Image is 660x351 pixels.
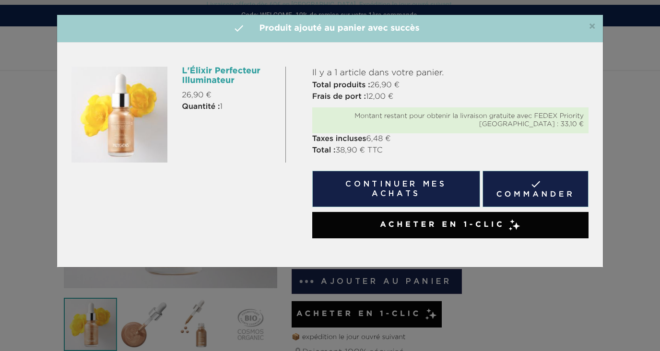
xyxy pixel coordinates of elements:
[312,147,336,154] strong: Total :
[312,171,480,207] button: Continuer mes achats
[233,23,245,34] i: 
[312,67,589,80] p: Il y a 1 article dans votre panier.
[589,21,596,33] span: ×
[312,133,589,145] p: 6,48 €
[182,67,278,86] h6: L'Élixir Perfecteur Illuminateur
[312,135,366,143] strong: Taxes incluses
[312,91,589,103] p: 12,00 €
[317,112,584,129] div: Montant restant pour obtenir la livraison gratuite avec FEDEX Priority [GEOGRAPHIC_DATA] : 33,10 €
[589,21,596,33] button: Close
[64,22,596,35] h4: Produit ajouté au panier avec succès
[182,101,278,113] p: 1
[312,80,589,91] p: 26,90 €
[483,171,589,207] a: Commander
[312,93,366,101] strong: Frais de port :
[312,82,370,89] strong: Total produits :
[182,90,278,101] p: 26,90 €
[71,67,167,163] img: L'Élixir Perfecteur Illuminateur
[182,103,220,111] strong: Quantité :
[312,145,589,156] p: 38,90 € TTC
